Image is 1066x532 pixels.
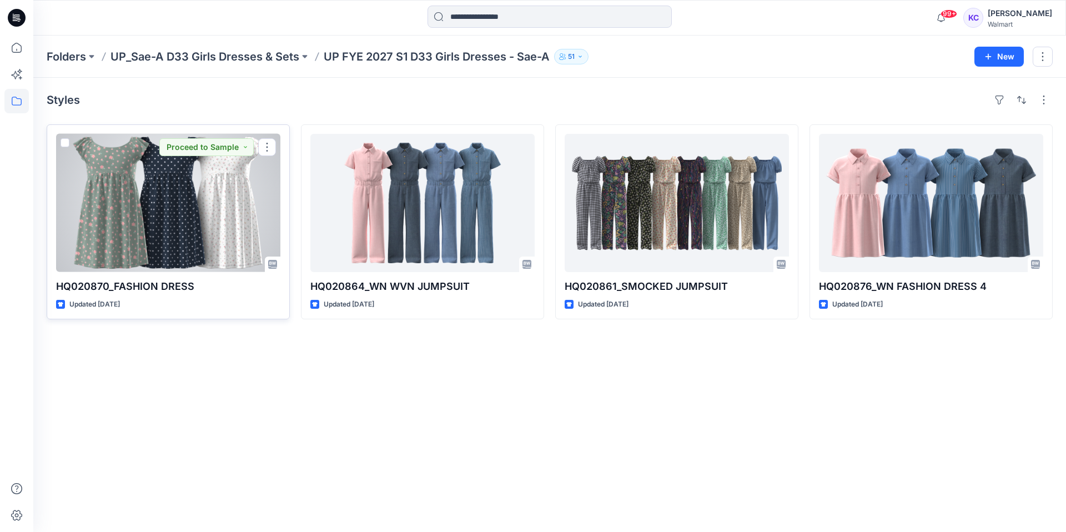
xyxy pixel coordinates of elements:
[324,299,374,310] p: Updated [DATE]
[565,279,789,294] p: HQ020861_SMOCKED JUMPSUIT
[578,299,628,310] p: Updated [DATE]
[110,49,299,64] a: UP_Sae-A D33 Girls Dresses & Sets
[963,8,983,28] div: KC
[988,7,1052,20] div: [PERSON_NAME]
[56,134,280,272] a: HQ020870_FASHION DRESS
[974,47,1024,67] button: New
[819,279,1043,294] p: HQ020876_WN FASHION DRESS 4
[565,134,789,272] a: HQ020861_SMOCKED JUMPSUIT
[69,299,120,310] p: Updated [DATE]
[47,93,80,107] h4: Styles
[568,51,575,63] p: 51
[310,279,535,294] p: HQ020864_WN WVN JUMPSUIT
[324,49,550,64] p: UP FYE 2027 S1 D33 Girls Dresses - Sae-A
[310,134,535,272] a: HQ020864_WN WVN JUMPSUIT
[56,279,280,294] p: HQ020870_FASHION DRESS
[832,299,883,310] p: Updated [DATE]
[941,9,957,18] span: 99+
[554,49,589,64] button: 51
[988,20,1052,28] div: Walmart
[819,134,1043,272] a: HQ020876_WN FASHION DRESS 4
[47,49,86,64] a: Folders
